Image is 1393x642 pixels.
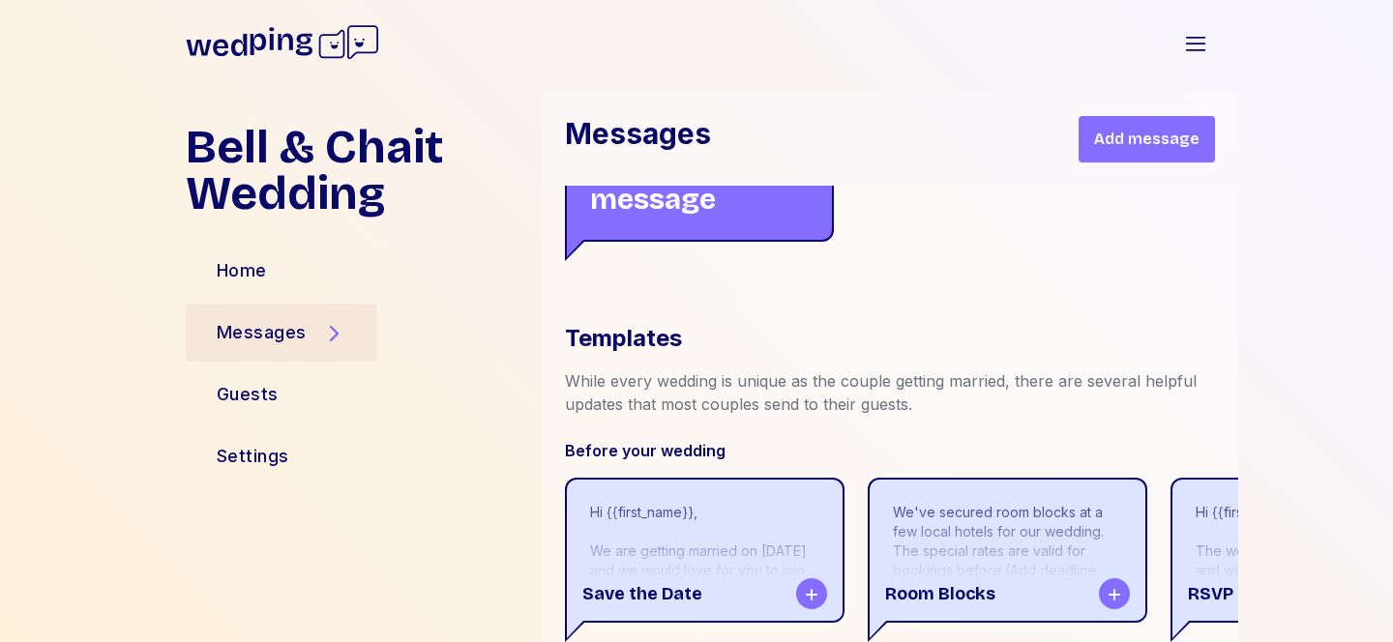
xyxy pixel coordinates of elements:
[217,257,267,284] div: Home
[565,116,711,162] h1: Messages
[565,439,1238,462] div: Before your wedding
[567,567,843,621] div: Save the Date
[217,319,307,346] div: Messages
[565,323,1238,354] div: Templates
[186,124,526,217] h1: Bell & Chait Wedding
[565,369,1238,416] div: While every wedding is unique as the couple getting married, there are several helpful updates th...
[893,503,1122,638] div: We've secured room blocks at a few local hotels for our wedding. The special rates are valid for ...
[1079,116,1215,162] button: Add message
[217,443,289,470] div: Settings
[217,381,279,408] div: Guests
[870,567,1145,621] div: Room Blocks
[1094,128,1200,151] span: Add message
